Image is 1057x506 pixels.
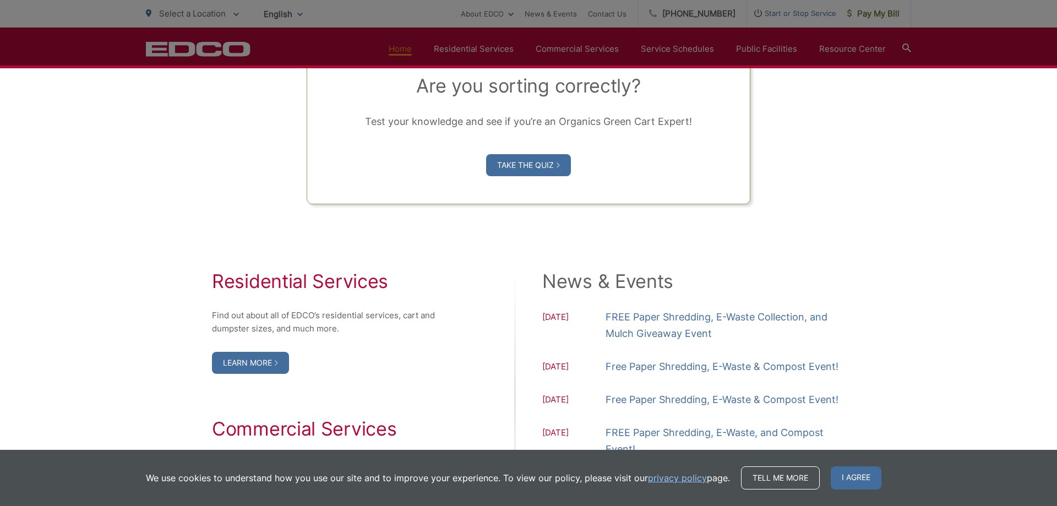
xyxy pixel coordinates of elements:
[606,391,838,408] a: Free Paper Shredding, E-Waste & Compost Event!
[831,466,881,489] span: I agree
[542,311,606,342] span: [DATE]
[606,358,838,375] a: Free Paper Shredding, E-Waste & Compost Event!
[212,270,449,292] h2: Residential Services
[486,154,571,176] a: Take the Quiz
[335,113,722,130] p: Test your knowledge and see if you’re an Organics Green Cart Expert!
[606,425,845,458] a: FREE Paper Shredding, E-Waste, and Compost Event!
[606,309,845,342] a: FREE Paper Shredding, E-Waste Collection, and Mulch Giveaway Event
[542,360,606,375] span: [DATE]
[335,75,722,97] h3: Are you sorting correctly?
[542,426,606,458] span: [DATE]
[648,471,707,485] a: privacy policy
[146,471,730,485] p: We use cookies to understand how you use our site and to improve your experience. To view our pol...
[212,352,289,374] a: Learn More
[741,466,820,489] a: Tell me more
[542,393,606,408] span: [DATE]
[542,270,845,292] h2: News & Events
[212,309,449,335] p: Find out about all of EDCO’s residential services, cart and dumpster sizes, and much more.
[212,418,449,440] h2: Commercial Services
